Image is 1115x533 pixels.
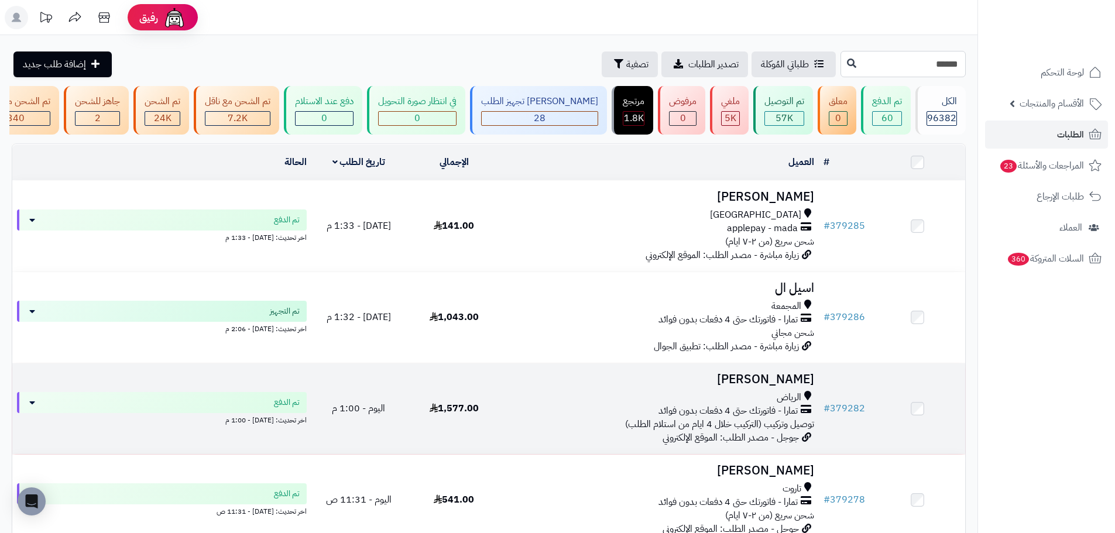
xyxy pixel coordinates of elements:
span: 141.00 [434,219,474,233]
span: تم التجهيز [270,305,300,317]
a: #379286 [824,310,865,324]
div: 7222 [205,112,270,125]
span: 0 [835,111,841,125]
div: Open Intercom Messenger [18,487,46,515]
div: اخر تحديث: [DATE] - 1:00 م [17,413,307,425]
span: تم الدفع [274,214,300,226]
div: اخر تحديث: [DATE] - 2:06 م [17,322,307,334]
div: 2 [76,112,119,125]
a: المراجعات والأسئلة23 [985,152,1108,180]
div: الكل [927,95,957,108]
span: اليوم - 11:31 ص [326,493,392,507]
div: دفع عند الاستلام [295,95,354,108]
a: الطلبات [985,121,1108,149]
a: مرتجع 1.8K [609,86,656,135]
span: اليوم - 1:00 م [332,401,385,415]
a: طلباتي المُوكلة [752,51,836,77]
span: تم الدفع [274,488,300,500]
div: 0 [296,112,353,125]
a: في انتظار صورة التحويل 0 [365,86,468,135]
a: تحديثات المنصة [31,6,60,32]
a: دفع عند الاستلام 0 [282,86,365,135]
a: #379278 [824,493,865,507]
a: مرفوض 0 [656,86,708,135]
span: # [824,219,830,233]
span: المجمعة [771,300,801,313]
div: معلق [829,95,848,108]
span: تصدير الطلبات [688,57,739,71]
span: الطلبات [1057,126,1084,143]
span: لوحة التحكم [1041,64,1084,81]
div: 0 [829,112,847,125]
div: 1840 [623,112,644,125]
span: 360 [1008,253,1029,266]
span: applepay - mada [727,222,798,235]
div: جاهز للشحن [75,95,120,108]
span: 0 [414,111,420,125]
span: # [824,493,830,507]
span: شحن سريع (من ٢-٧ ايام) [725,235,814,249]
span: زيارة مباشرة - مصدر الطلب: تطبيق الجوال [654,339,799,353]
span: رفيق [139,11,158,25]
a: الحالة [284,155,307,169]
span: الأقسام والمنتجات [1020,95,1084,112]
h3: اسيل ال [506,281,814,295]
a: الكل96382 [913,86,968,135]
span: تمارا - فاتورتك حتى 4 دفعات بدون فوائد [658,404,798,418]
a: معلق 0 [815,86,859,135]
a: جاهز للشحن 2 [61,86,131,135]
a: تم الشحن 24K [131,86,191,135]
span: طلباتي المُوكلة [761,57,809,71]
span: # [824,401,830,415]
div: مرفوض [669,95,697,108]
span: 541.00 [434,493,474,507]
div: تم التوصيل [764,95,804,108]
a: تم التوصيل 57K [751,86,815,135]
div: تم الشحن مع ناقل [205,95,270,108]
span: تاروت [783,482,801,496]
div: في انتظار صورة التحويل [378,95,457,108]
span: جوجل - مصدر الطلب: الموقع الإلكتروني [663,431,799,445]
a: لوحة التحكم [985,59,1108,87]
span: تمارا - فاتورتك حتى 4 دفعات بدون فوائد [658,496,798,509]
span: شحن سريع (من ٢-٧ ايام) [725,508,814,522]
div: مرتجع [623,95,644,108]
a: السلات المتروكة360 [985,245,1108,273]
a: [PERSON_NAME] تجهيز الطلب 28 [468,86,609,135]
a: تصدير الطلبات [661,51,748,77]
span: [DATE] - 1:32 م [327,310,391,324]
span: 28 [534,111,546,125]
img: logo-2.png [1035,29,1104,54]
span: [DATE] - 1:33 م [327,219,391,233]
div: تم الشحن [145,95,180,108]
span: 340 [7,111,25,125]
span: 1.8K [624,111,644,125]
span: زيارة مباشرة - مصدر الطلب: الموقع الإلكتروني [646,248,799,262]
a: تم الشحن مع ناقل 7.2K [191,86,282,135]
span: 2 [95,111,101,125]
span: 23 [1000,160,1017,173]
div: 4997 [722,112,739,125]
span: 24K [154,111,171,125]
a: الإجمالي [440,155,469,169]
span: 1,577.00 [430,401,479,415]
span: 7.2K [228,111,248,125]
a: طلبات الإرجاع [985,183,1108,211]
span: طلبات الإرجاع [1037,188,1084,205]
div: تم الدفع [872,95,902,108]
div: 0 [670,112,696,125]
span: 57K [776,111,793,125]
span: # [824,310,830,324]
span: السلات المتروكة [1007,250,1084,267]
span: تم الدفع [274,397,300,408]
span: 0 [321,111,327,125]
div: 24017 [145,112,180,125]
img: ai-face.png [163,6,186,29]
span: تمارا - فاتورتك حتى 4 دفعات بدون فوائد [658,313,798,326]
span: 60 [881,111,893,125]
h3: [PERSON_NAME] [506,464,814,477]
span: 0 [680,111,686,125]
button: تصفية [602,51,658,77]
span: المراجعات والأسئلة [999,157,1084,174]
span: الرياض [777,391,801,404]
